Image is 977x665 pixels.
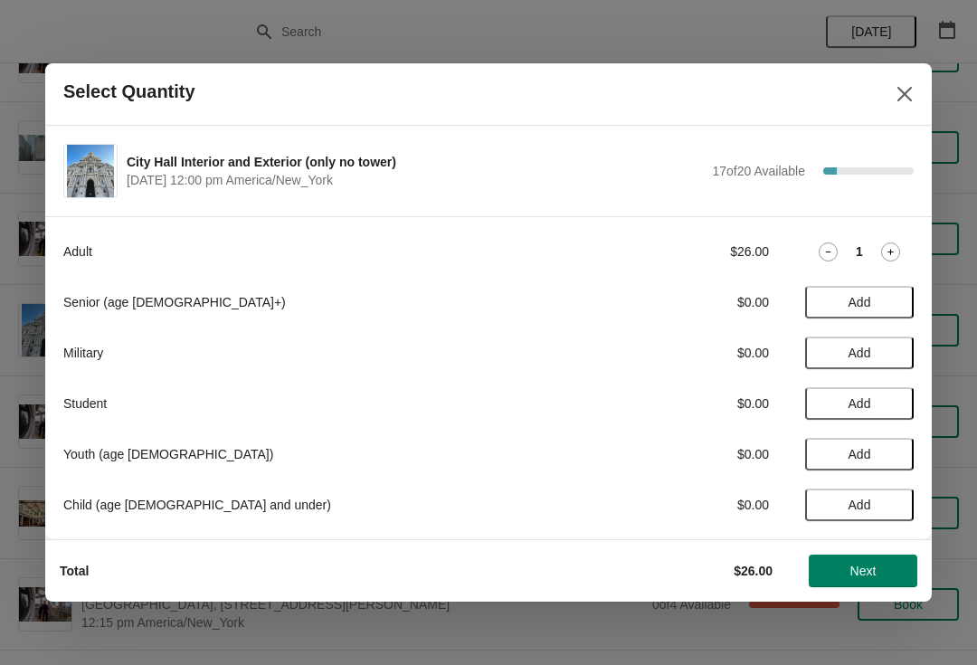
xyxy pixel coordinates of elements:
span: Add [849,346,871,360]
div: Military [63,344,565,362]
div: Youth (age [DEMOGRAPHIC_DATA]) [63,445,565,463]
span: Add [849,498,871,512]
button: Add [805,286,914,318]
strong: 1 [856,242,863,261]
div: $0.00 [602,293,769,311]
div: $26.00 [602,242,769,261]
div: Senior (age [DEMOGRAPHIC_DATA]+) [63,293,565,311]
span: Add [849,295,871,309]
div: $0.00 [602,445,769,463]
span: Next [850,564,877,578]
span: [DATE] 12:00 pm America/New_York [127,171,703,189]
div: Adult [63,242,565,261]
button: Next [809,555,917,587]
span: City Hall Interior and Exterior (only no tower) [127,153,703,171]
span: 17 of 20 Available [712,164,805,178]
img: City Hall Interior and Exterior (only no tower) | | October 9 | 12:00 pm America/New_York [67,145,115,197]
button: Add [805,489,914,521]
div: Child (age [DEMOGRAPHIC_DATA] and under) [63,496,565,514]
button: Add [805,438,914,470]
button: Close [888,78,921,110]
div: $0.00 [602,394,769,413]
span: Add [849,447,871,461]
span: Add [849,396,871,411]
button: Add [805,337,914,369]
button: Add [805,387,914,420]
div: Student [63,394,565,413]
div: $0.00 [602,344,769,362]
h2: Select Quantity [63,81,195,102]
strong: Total [60,564,89,578]
strong: $26.00 [734,564,773,578]
div: $0.00 [602,496,769,514]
